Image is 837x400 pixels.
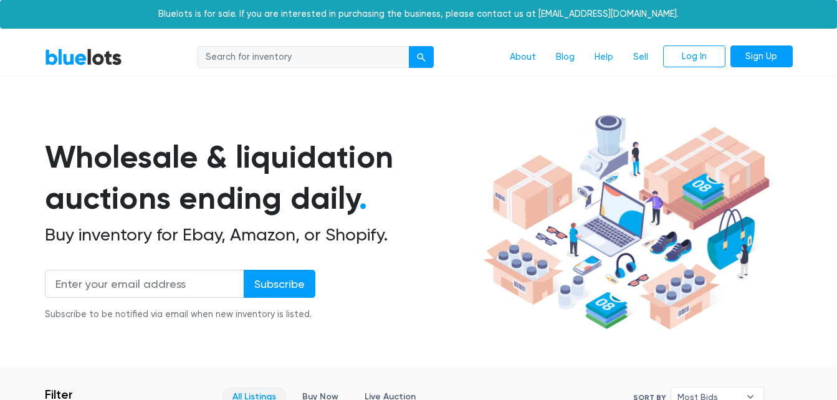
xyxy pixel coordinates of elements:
a: Sign Up [730,45,793,68]
a: Sell [623,45,658,69]
a: Help [585,45,623,69]
div: Subscribe to be notified via email when new inventory is listed. [45,308,315,321]
h1: Wholesale & liquidation auctions ending daily [45,136,479,219]
span: . [359,179,367,217]
a: Blog [546,45,585,69]
input: Enter your email address [45,270,244,298]
img: hero-ee84e7d0318cb26816c560f6b4441b76977f77a177738b4e94f68c95b2b83dbb.png [479,109,774,336]
a: Log In [663,45,725,68]
a: About [500,45,546,69]
input: Subscribe [244,270,315,298]
h2: Buy inventory for Ebay, Amazon, or Shopify. [45,224,479,245]
a: BlueLots [45,48,122,66]
input: Search for inventory [198,46,409,69]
